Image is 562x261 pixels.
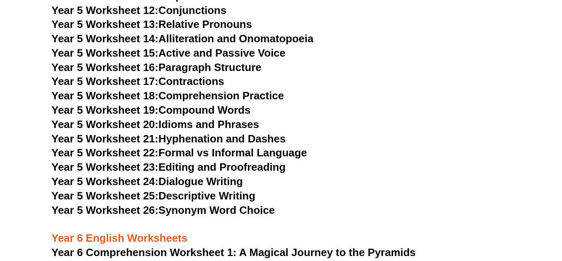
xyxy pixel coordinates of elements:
[52,161,159,173] span: Year 5 Worksheet 23:
[52,204,159,216] span: Year 5 Worksheet 26:
[52,104,251,116] a: Year 5 Worksheet 19:Compound Words
[52,190,255,202] a: Year 5 Worksheet 25:Descriptive Writing
[52,18,252,30] a: Year 5 Worksheet 13:Relative Pronouns
[52,104,159,116] span: Year 5 Worksheet 19:
[52,61,159,73] span: Year 5 Worksheet 16:
[52,75,159,87] span: Year 5 Worksheet 17:
[52,118,259,130] a: Year 5 Worksheet 20:Idioms and Phrases
[52,147,159,159] span: Year 5 Worksheet 22:
[52,118,159,130] span: Year 5 Worksheet 20:
[52,175,243,188] a: Year 5 Worksheet 24:Dialogue Writing
[52,89,159,102] span: Year 5 Worksheet 18:
[52,75,224,87] a: Year 5 Worksheet 17:Contractions
[52,217,511,245] h3: Year 6 English Worksheets
[427,169,562,261] iframe: Chat Widget
[52,89,284,102] a: Year 5 Worksheet 18:Comprehension Practice
[52,133,286,145] a: Year 5 Worksheet 21:Hyphenation and Dashes
[52,47,286,59] a: Year 5 Worksheet 15:Active and Passive Voice
[52,61,262,73] a: Year 5 Worksheet 16:Paragraph Structure
[52,147,307,159] a: Year 5 Worksheet 22:Formal vs Informal Language
[52,18,159,30] span: Year 5 Worksheet 13:
[52,246,416,259] a: Year 6 Comprehension Worksheet 1: A Magical Journey to the Pyramids
[52,204,275,216] a: Year 5 Worksheet 26:Synonym Word Choice
[52,32,314,45] a: Year 5 Worksheet 14:Alliteration and Onomatopoeia
[52,175,159,188] span: Year 5 Worksheet 24:
[52,161,286,173] a: Year 5 Worksheet 23:Editing and Proofreading
[52,133,159,145] span: Year 5 Worksheet 21:
[52,4,159,16] span: Year 5 Worksheet 12:
[52,47,159,59] span: Year 5 Worksheet 15:
[52,32,159,45] span: Year 5 Worksheet 14:
[52,190,159,202] span: Year 5 Worksheet 25:
[52,4,227,16] a: Year 5 Worksheet 12:Conjunctions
